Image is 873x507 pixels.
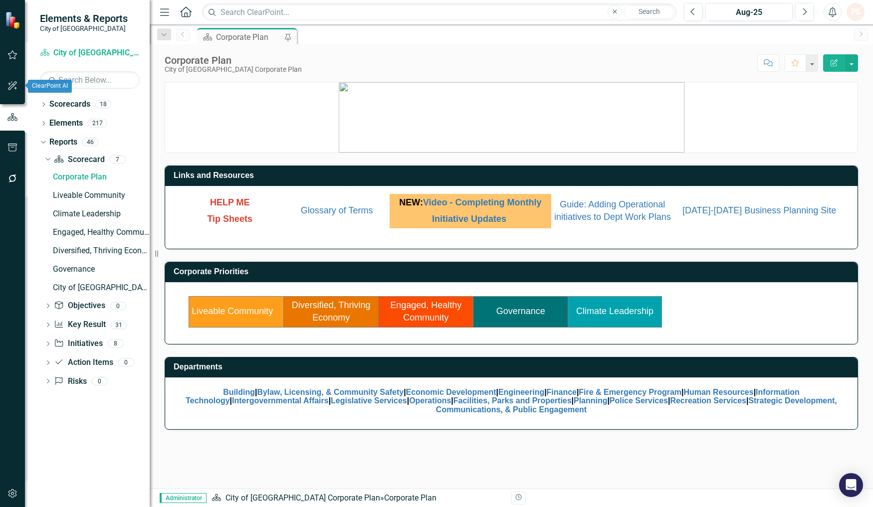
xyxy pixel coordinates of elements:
h3: Corporate Priorities [174,267,853,276]
span: Elements & Reports [40,12,128,24]
a: Facilities, Parks and Properties [453,396,572,405]
a: Diversified, Thriving Economy [50,242,150,258]
a: Video - Completing Monthly [423,197,542,207]
a: Liveable Community [50,187,150,203]
div: 0 [118,358,134,367]
span: Search [639,7,660,15]
div: Liveable Community [53,191,150,200]
div: Corporate Plan [216,31,282,43]
div: 8 [108,339,124,348]
a: Liveable Community [192,306,273,316]
div: Corporate Plan [384,493,436,503]
div: City of [GEOGRAPHIC_DATA] Corporate Plan [165,66,302,73]
div: 0 [92,377,108,385]
a: Tip Sheets [207,215,252,223]
h3: Links and Resources [174,171,853,180]
a: Information Technology [186,388,800,405]
a: Diversified, Thriving Economy [292,300,371,323]
div: Engaged, Healthy Community [53,228,150,237]
a: Recreation Services [670,396,746,405]
div: 46 [82,138,98,146]
div: Climate Leadership [53,209,150,218]
div: 217 [88,119,107,128]
a: Engineering [498,388,544,396]
a: Scorecards [49,99,90,110]
a: Climate Leadership [576,306,654,316]
div: » [212,493,504,504]
button: PS [847,3,865,21]
a: Key Result [54,319,105,331]
div: City of [GEOGRAPHIC_DATA] [53,283,150,292]
a: Building [223,388,255,396]
div: Open Intercom Messenger [839,473,863,497]
a: Police Services [610,396,668,405]
a: Governance [50,261,150,277]
a: Strategic Development, Communications, & Public Engagement [436,396,837,414]
div: 31 [111,321,127,329]
a: Climate Leadership [50,205,150,221]
a: Glossary of Terms [301,205,373,215]
a: Elements [49,118,83,129]
a: Finance [547,388,577,396]
span: Administrator [160,493,207,503]
a: Initiative Updates [432,214,506,224]
input: Search Below... [40,71,140,89]
a: Governance [496,306,545,316]
a: Economic Development [406,388,496,396]
div: ClearPoint AI [28,80,72,93]
a: Guide: Adding Operational initiatives to Dept Work Plans [554,201,671,222]
a: Human Resources [684,388,754,396]
a: Engaged, Healthy Community [50,224,150,240]
a: [DATE]-[DATE] Business Planning Site [682,205,836,215]
div: Governance [53,265,150,274]
div: Corporate Plan [53,172,150,181]
a: HELP ME [210,199,250,207]
a: Action Items [54,357,113,368]
div: Aug-25 [709,6,789,18]
div: 0 [110,302,126,310]
div: 18 [95,100,111,109]
div: Diversified, Thriving Economy [53,246,150,255]
a: Risks [54,376,86,387]
a: Fire & Emergency Program [579,388,681,396]
span: HELP ME [210,197,250,207]
h3: Departments [174,362,853,371]
button: Search [624,5,674,19]
a: Objectives [54,300,105,312]
input: Search ClearPoint... [202,3,676,21]
a: Reports [49,137,77,148]
a: City of [GEOGRAPHIC_DATA] Corporate Plan [40,47,140,59]
div: 7 [110,155,126,164]
span: Tip Sheets [207,214,252,224]
span: | | | | | | | | | | | | | | | [186,388,837,414]
div: Corporate Plan [165,55,302,66]
a: Bylaw, Licensing, & Community Safety [257,388,404,396]
a: Engaged, Healthy Community [390,300,461,323]
span: NEW: [399,197,541,207]
a: Scorecard [54,154,104,166]
a: Legislative Services [331,396,407,405]
a: Initiatives [54,338,102,349]
a: City of [GEOGRAPHIC_DATA] [50,279,150,295]
span: Guide: Adding Operational initiatives to Dept Work Plans [554,199,671,222]
small: City of [GEOGRAPHIC_DATA] [40,24,128,32]
a: Planning [574,396,607,405]
button: Aug-25 [705,3,793,21]
a: City of [GEOGRAPHIC_DATA] Corporate Plan [225,493,380,503]
a: Corporate Plan [50,169,150,184]
a: Operations [409,396,451,405]
img: ClearPoint Strategy [5,11,22,29]
a: Intergovernmental Affairs [232,396,329,405]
